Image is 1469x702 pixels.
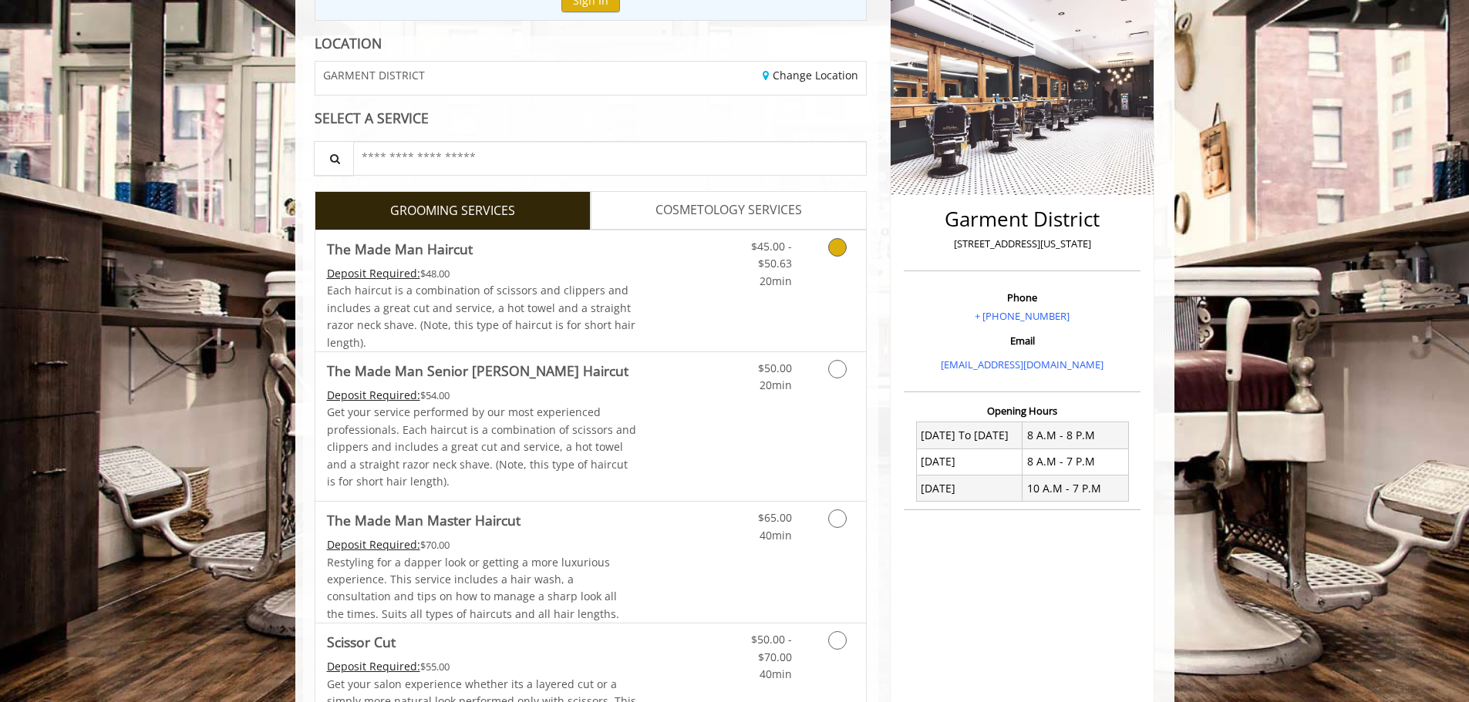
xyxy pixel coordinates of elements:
[751,239,792,270] span: $45.00 - $50.63
[760,667,792,681] span: 40min
[1023,475,1129,502] td: 10 A.M - 7 P.M
[941,358,1103,371] a: [EMAIL_ADDRESS][DOMAIN_NAME]
[327,238,473,260] b: The Made Man Haircut
[327,555,619,621] span: Restyling for a dapper look or getting a more luxurious experience. This service includes a hair ...
[327,659,420,673] span: This service needs some Advance to be paid before we block your appointment
[327,509,521,531] b: The Made Man Master Haircut
[327,360,628,381] b: The Made Man Senior [PERSON_NAME] Haircut
[314,141,354,176] button: Service Search
[327,536,637,553] div: $70.00
[916,475,1023,502] td: [DATE]
[763,68,858,82] a: Change Location
[655,200,802,220] span: COSMETOLOGY SERVICES
[975,309,1070,323] a: + [PHONE_NUMBER]
[315,111,868,126] div: SELECT A SERVICE
[323,69,425,81] span: GARMENT DISTRICT
[327,404,637,490] p: Get your service performed by our most experienced professionals. Each haircut is a combination o...
[315,34,382,52] b: LOCATION
[327,265,637,282] div: $48.00
[916,448,1023,475] td: [DATE]
[751,632,792,663] span: $50.00 - $70.00
[916,422,1023,448] td: [DATE] To [DATE]
[760,528,792,542] span: 40min
[760,378,792,392] span: 20min
[327,387,637,404] div: $54.00
[327,658,637,675] div: $55.00
[758,361,792,375] span: $50.00
[760,274,792,288] span: 20min
[908,335,1137,346] h3: Email
[327,631,396,653] b: Scissor Cut
[908,236,1137,252] p: [STREET_ADDRESS][US_STATE]
[904,405,1140,416] h3: Opening Hours
[908,292,1137,303] h3: Phone
[327,283,635,349] span: Each haircut is a combination of scissors and clippers and includes a great cut and service, a ho...
[908,208,1137,230] h2: Garment District
[1023,448,1129,475] td: 8 A.M - 7 P.M
[327,537,420,552] span: This service needs some Advance to be paid before we block your appointment
[390,201,515,221] span: GROOMING SERVICES
[327,266,420,280] span: This service needs some Advance to be paid before we block your appointment
[758,510,792,525] span: $65.00
[327,388,420,402] span: This service needs some Advance to be paid before we block your appointment
[1023,422,1129,448] td: 8 A.M - 8 P.M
